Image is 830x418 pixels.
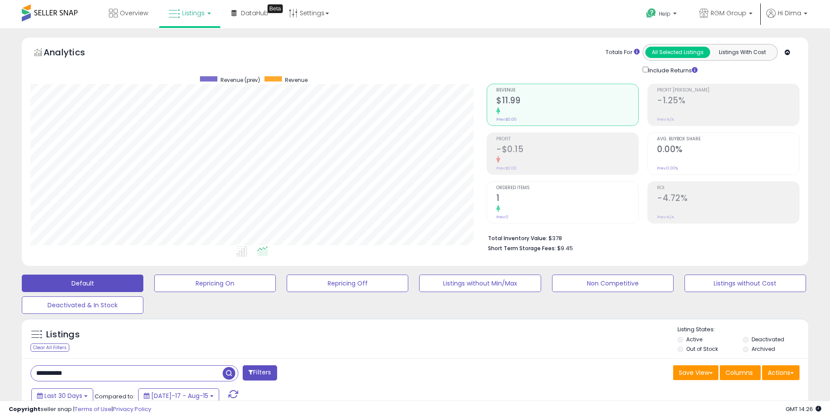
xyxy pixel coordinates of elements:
[646,8,657,19] i: Get Help
[657,214,674,220] small: Prev: N/A
[752,345,775,353] label: Archived
[686,336,702,343] label: Active
[657,137,799,142] span: Avg. Buybox Share
[287,275,408,292] button: Repricing Off
[557,244,573,252] span: $9.45
[488,234,547,242] b: Total Inventory Value:
[285,76,308,84] span: Revenue
[268,4,283,13] div: Tooltip anchor
[182,9,205,17] span: Listings
[657,95,799,107] h2: -1.25%
[496,214,508,220] small: Prev: 0
[636,65,708,75] div: Include Returns
[786,405,821,413] span: 2025-09-15 14:26 GMT
[95,392,135,401] span: Compared to:
[552,275,674,292] button: Non Competitive
[154,275,276,292] button: Repricing On
[659,10,671,17] span: Help
[220,76,260,84] span: Revenue (prev)
[657,117,674,122] small: Prev: N/A
[711,9,746,17] span: RGM Group
[496,193,638,205] h2: 1
[496,166,517,171] small: Prev: $0.00
[496,117,517,122] small: Prev: $0.00
[419,275,541,292] button: Listings without Min/Max
[657,186,799,190] span: ROI
[22,275,143,292] button: Default
[639,1,685,28] a: Help
[22,296,143,314] button: Deactivated & In Stock
[241,9,268,17] span: DataHub
[30,343,69,352] div: Clear All Filters
[488,232,793,243] li: $378
[645,47,710,58] button: All Selected Listings
[752,336,784,343] label: Deactivated
[75,405,112,413] a: Terms of Use
[44,391,82,400] span: Last 30 Days
[678,326,808,334] p: Listing States:
[684,275,806,292] button: Listings without Cost
[496,95,638,107] h2: $11.99
[113,405,151,413] a: Privacy Policy
[44,46,102,61] h5: Analytics
[657,166,678,171] small: Prev: 0.00%
[762,365,800,380] button: Actions
[720,365,761,380] button: Columns
[606,48,640,57] div: Totals For
[496,137,638,142] span: Profit
[243,365,277,381] button: Filters
[673,365,718,380] button: Save View
[9,405,41,413] strong: Copyright
[31,388,93,403] button: Last 30 Days
[686,345,718,353] label: Out of Stock
[725,368,753,377] span: Columns
[151,391,208,400] span: [DATE]-17 - Aug-15
[778,9,801,17] span: Hi Dima
[657,144,799,156] h2: 0.00%
[496,144,638,156] h2: -$0.15
[710,47,775,58] button: Listings With Cost
[766,9,807,28] a: Hi Dima
[488,245,556,252] b: Short Term Storage Fees:
[9,405,151,414] div: seller snap | |
[496,186,638,190] span: Ordered Items
[496,88,638,93] span: Revenue
[657,193,799,205] h2: -4.72%
[120,9,148,17] span: Overview
[138,388,219,403] button: [DATE]-17 - Aug-15
[657,88,799,93] span: Profit [PERSON_NAME]
[46,329,80,341] h5: Listings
